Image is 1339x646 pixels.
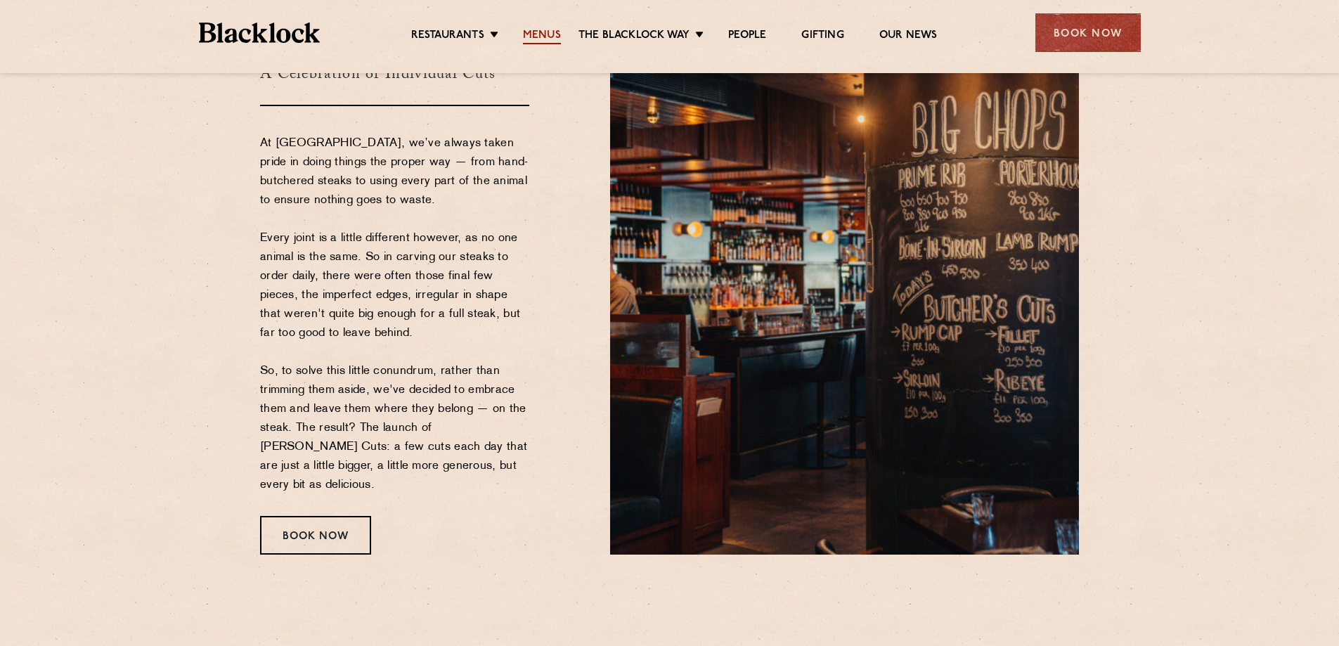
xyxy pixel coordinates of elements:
a: Menus [523,29,561,44]
a: The Blacklock Way [578,29,690,44]
img: BL_Textured_Logo-footer-cropped.svg [199,22,321,43]
a: Our News [879,29,938,44]
div: Book Now [1035,13,1141,52]
p: At [GEOGRAPHIC_DATA], we’ve always taken pride in doing things the proper way — from hand-butcher... [260,134,529,495]
a: Restaurants [411,29,484,44]
a: People [728,29,766,44]
h3: A Celebration of Individual Cuts [260,42,529,106]
a: Gifting [801,29,843,44]
div: Book Now [260,516,371,555]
